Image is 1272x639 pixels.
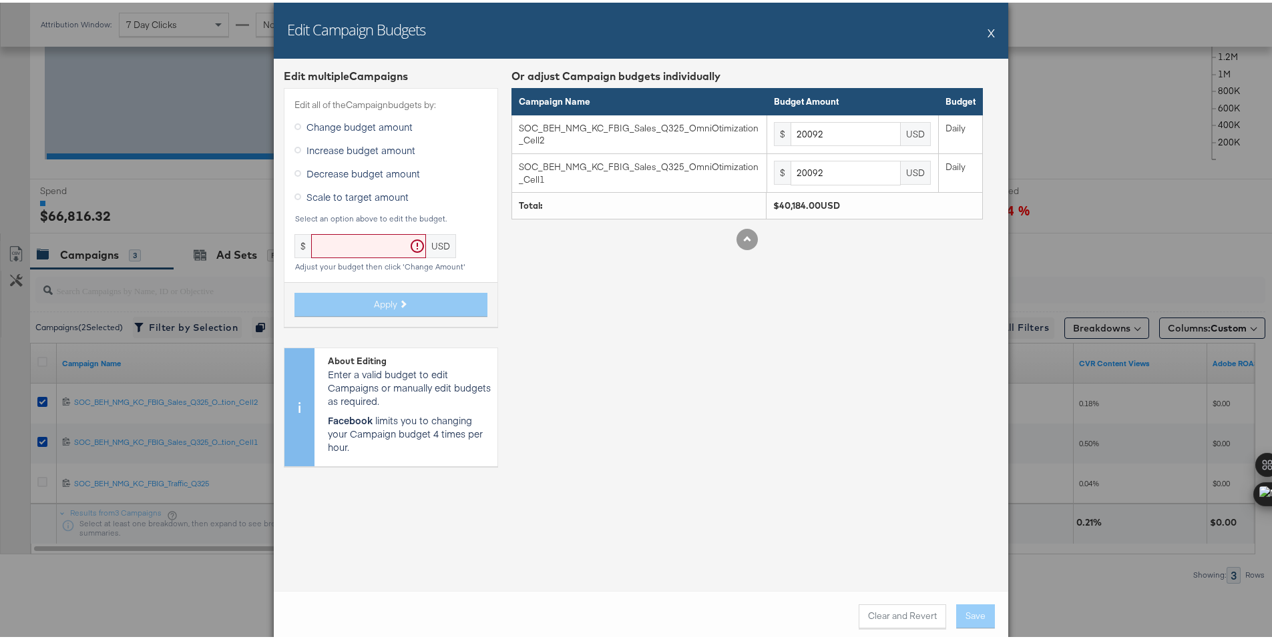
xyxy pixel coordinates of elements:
[859,602,946,626] button: Clear and Revert
[938,151,982,190] td: Daily
[306,164,420,177] span: Decrease budget amount
[774,158,791,182] div: $
[938,112,982,151] td: Daily
[306,187,409,201] span: Scale to target amount
[767,86,939,113] th: Budget Amount
[328,365,491,405] p: Enter a valid budget to edit Campaigns or manually edit budgets as required.
[328,352,491,365] div: About Editing
[328,411,373,424] strong: Facebook
[306,141,415,154] span: Increase budget amount
[284,66,498,81] div: Edit multiple Campaign s
[512,86,767,113] th: Campaign Name
[988,17,995,43] button: X
[774,119,791,143] div: $
[306,117,413,131] span: Change budget amount
[287,17,425,37] h2: Edit Campaign Budgets
[519,119,759,144] div: SOC_BEH_NMG_KC_FBIG_Sales_Q325_OmniOtimization_Cell2
[938,86,982,113] th: Budget
[294,259,487,269] div: Adjust your budget then click 'Change Amount'
[901,158,931,182] div: USD
[519,197,759,209] div: Total:
[426,231,456,255] div: USD
[901,119,931,143] div: USD
[773,197,976,209] div: $40,184.00USD
[328,411,491,451] p: limits you to changing your Campaign budget 4 times per hour.
[519,158,759,183] div: SOC_BEH_NMG_KC_FBIG_Sales_Q325_OmniOtimization_Cell1
[294,211,487,221] div: Select an option above to edit the budget.
[511,66,983,81] div: Or adjust Campaign budgets individually
[294,231,311,255] div: $
[294,96,487,109] label: Edit all of the Campaign budgets by:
